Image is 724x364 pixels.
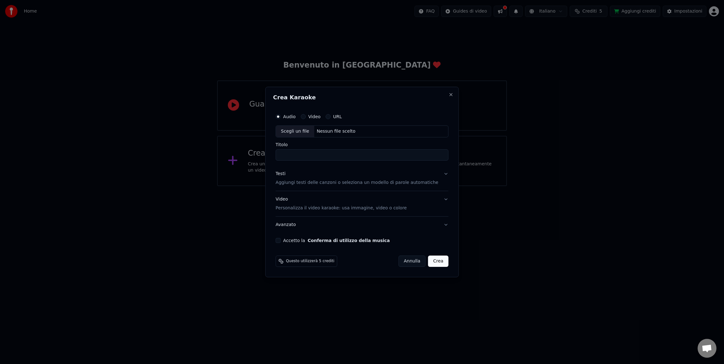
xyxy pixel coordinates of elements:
button: Annulla [398,256,426,267]
div: Video [276,196,407,211]
label: Video [308,114,321,119]
button: TestiAggiungi testi delle canzoni o seleziona un modello di parole automatiche [276,166,448,191]
button: Avanzato [276,217,448,233]
label: Audio [283,114,296,119]
button: Crea [428,256,448,267]
button: Accetto la [308,238,390,243]
label: URL [333,114,342,119]
span: Questo utilizzerà 5 crediti [286,259,334,264]
p: Personalizza il video karaoke: usa immagine, video o colore [276,205,407,211]
label: Titolo [276,142,448,147]
div: Nessun file scelto [314,128,358,135]
button: VideoPersonalizza il video karaoke: usa immagine, video o colore [276,191,448,216]
div: Scegli un file [276,126,314,137]
h2: Crea Karaoke [273,95,451,100]
label: Accetto la [283,238,390,243]
p: Aggiungi testi delle canzoni o seleziona un modello di parole automatiche [276,179,438,186]
div: Testi [276,171,285,177]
